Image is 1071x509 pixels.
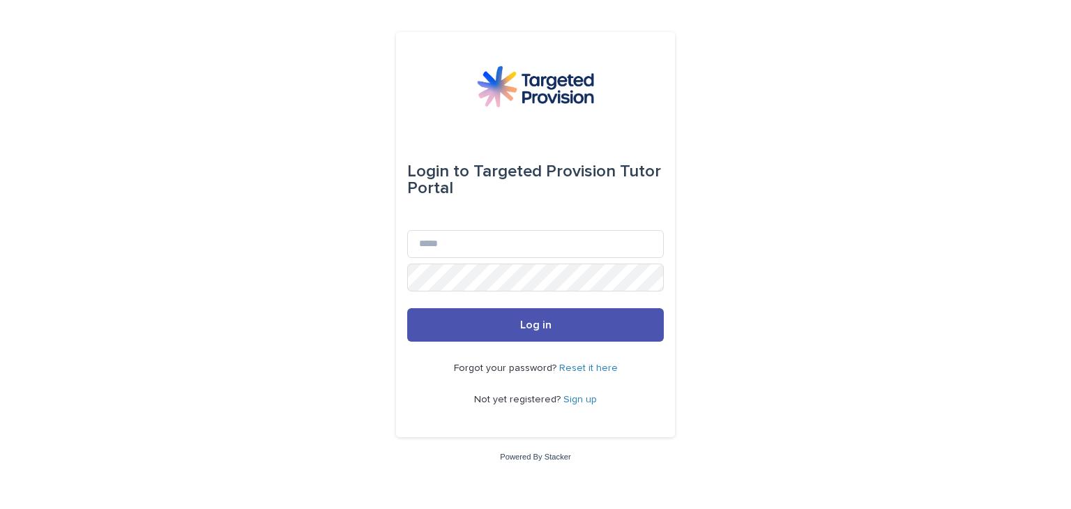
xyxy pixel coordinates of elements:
span: Log in [520,319,552,331]
a: Powered By Stacker [500,453,570,461]
span: Login to [407,163,469,180]
img: M5nRWzHhSzIhMunXDL62 [477,66,594,107]
button: Log in [407,308,664,342]
a: Reset it here [559,363,618,373]
div: Targeted Provision Tutor Portal [407,152,664,208]
span: Forgot your password? [454,363,559,373]
span: Not yet registered? [474,395,563,404]
a: Sign up [563,395,597,404]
